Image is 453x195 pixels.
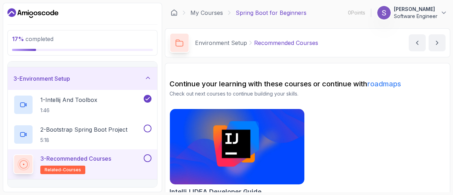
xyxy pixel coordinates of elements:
button: 3-Recommended Coursesrelated-courses [13,154,151,174]
h3: 4 - Your First Spring Boot Api [13,187,88,195]
p: Environment Setup [195,39,247,47]
p: Recommended Courses [254,39,318,47]
p: 1:46 [40,107,97,114]
button: previous content [409,34,426,51]
a: roadmaps [367,80,401,88]
a: Dashboard [7,7,58,19]
button: 1-Intellij And Toolbox1:46 [13,95,151,115]
p: 1 - Intellij And Toolbox [40,96,97,104]
span: completed [12,35,53,42]
button: 2-Bootstrap Spring Boot Project5:18 [13,125,151,144]
img: user profile image [377,6,391,19]
p: Software Engineer [394,13,437,20]
button: 3-Environment Setup [8,67,157,90]
p: 0 Points [348,9,365,16]
p: 3 - Recommended Courses [40,154,111,163]
a: My Courses [190,8,223,17]
p: Check out next courses to continue building your skills. [170,90,446,97]
p: 2 - Bootstrap Spring Boot Project [40,125,127,134]
span: related-courses [45,167,81,173]
button: next content [429,34,446,51]
button: user profile image[PERSON_NAME]Software Engineer [377,6,447,20]
p: [PERSON_NAME] [394,6,437,13]
p: Spring Boot for Beginners [236,8,306,17]
a: Dashboard [171,9,178,16]
img: IntelliJ IDEA Developer Guide card [170,109,304,184]
h2: Continue your learning with these courses or continue with [170,79,446,89]
p: 5:18 [40,137,127,144]
span: 17 % [12,35,24,42]
h3: 3 - Environment Setup [13,74,70,83]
